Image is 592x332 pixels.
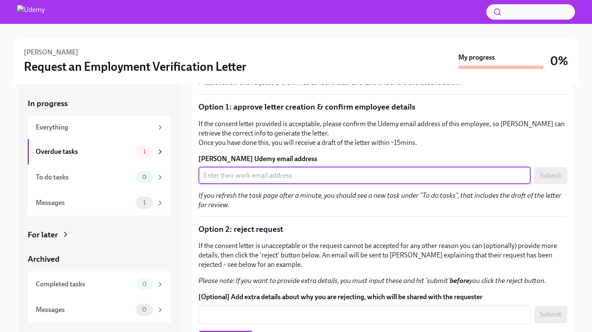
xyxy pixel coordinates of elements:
img: Udemy [17,5,45,19]
span: 0 [137,281,152,287]
div: Completed tasks [36,280,132,289]
p: Option 1: approve letter creation & confirm employee details [198,101,567,113]
span: 0 [137,306,152,313]
div: Messages [36,305,132,315]
strong: before [450,277,469,285]
div: Overdue tasks [36,147,132,156]
strong: My progress [458,53,495,62]
h6: [PERSON_NAME] [24,48,78,57]
input: Enter their work email address [198,167,531,184]
h3: 0% [550,53,568,69]
em: If you refresh the task page after a minute, you should see a new task under "To do tasks", that ... [198,191,561,209]
span: 1 [138,199,151,206]
a: Messages0 [28,297,171,323]
p: If the consent letter is unacceptable or the request cannot be accepted for any other reason you ... [198,241,567,269]
div: To do tasks [36,173,132,182]
div: Messages [36,198,132,208]
h3: Request an Employment Verification Letter [24,59,247,74]
span: 0 [137,174,152,180]
a: Messages1 [28,190,171,216]
em: Please note: If you want to provide extra details, you must input these and hit 'submit' you clic... [198,277,544,285]
p: . [198,276,567,286]
a: For later [28,229,171,240]
div: Everything [36,123,153,132]
a: Overdue tasks1 [28,139,171,165]
a: Completed tasks0 [28,271,171,297]
p: Option 2: reject request [198,224,567,235]
a: In progress [28,98,171,109]
p: If the consent letter provided is acceptable, please confirm the Udemy email address of this empl... [198,119,567,147]
a: To do tasks0 [28,165,171,190]
a: Archived [28,254,171,265]
label: [PERSON_NAME] Udemy email address [198,154,567,164]
span: 1 [138,148,151,155]
label: [Optional] Add extra details about why you are rejecting, which will be shared with the requester [198,292,567,302]
a: Everything [28,116,171,139]
div: For later [28,229,58,240]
